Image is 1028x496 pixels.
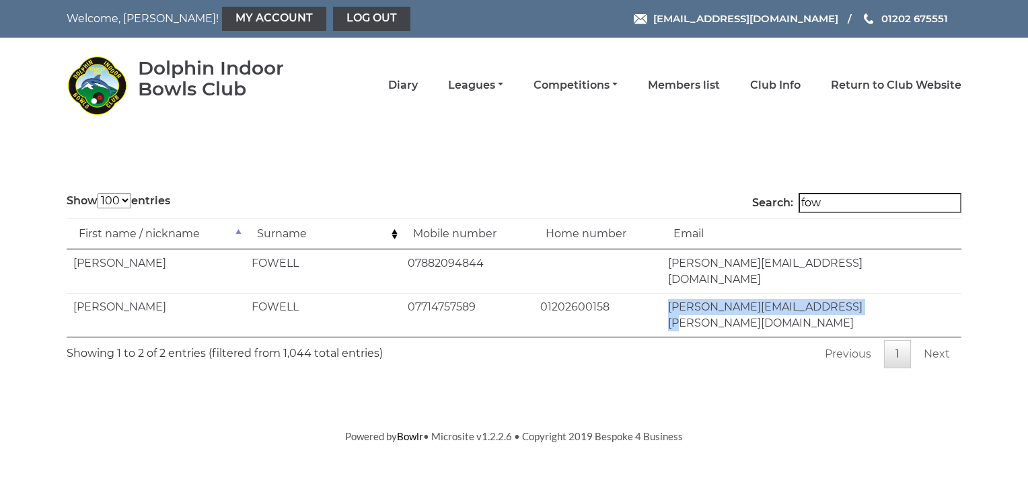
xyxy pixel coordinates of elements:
td: FOWELL [245,249,401,293]
a: Email [EMAIL_ADDRESS][DOMAIN_NAME] [634,11,838,26]
a: Leagues [448,78,503,93]
td: Email [661,218,961,249]
a: Phone us 01202 675551 [862,11,948,26]
label: Search: [752,193,961,213]
a: Competitions [534,78,618,93]
img: Phone us [864,13,873,24]
a: Previous [813,340,883,368]
div: Showing 1 to 2 of 2 entries (filtered from 1,044 total entries) [67,337,383,362]
a: Diary [388,78,418,93]
a: 1 [884,340,911,368]
a: Return to Club Website [831,78,961,93]
a: Members list [648,78,720,93]
td: Home number [534,218,662,249]
label: Show entries [67,193,170,209]
td: [PERSON_NAME] [67,249,245,293]
a: Club Info [750,78,801,93]
td: 01202600158 [534,293,662,337]
a: Log out [333,7,410,31]
nav: Welcome, [PERSON_NAME]! [67,7,428,31]
select: Showentries [98,193,131,208]
a: Bowlr [397,430,423,442]
td: Mobile number [401,218,533,249]
span: 01202 675551 [881,12,948,25]
a: Next [912,340,961,368]
td: [PERSON_NAME][EMAIL_ADDRESS][DOMAIN_NAME] [661,249,961,293]
input: Search: [799,193,961,213]
td: 07882094844 [401,249,533,293]
td: [PERSON_NAME][EMAIL_ADDRESS][PERSON_NAME][DOMAIN_NAME] [661,293,961,337]
img: Dolphin Indoor Bowls Club [67,55,127,116]
td: [PERSON_NAME] [67,293,245,337]
span: [EMAIL_ADDRESS][DOMAIN_NAME] [653,12,838,25]
td: Surname: activate to sort column ascending [245,218,401,249]
img: Email [634,14,647,24]
td: 07714757589 [401,293,533,337]
div: Dolphin Indoor Bowls Club [138,58,323,99]
a: My Account [222,7,326,31]
span: Powered by • Microsite v1.2.2.6 • Copyright 2019 Bespoke 4 Business [345,430,683,442]
td: FOWELL [245,293,401,337]
td: First name / nickname: activate to sort column descending [67,218,245,249]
